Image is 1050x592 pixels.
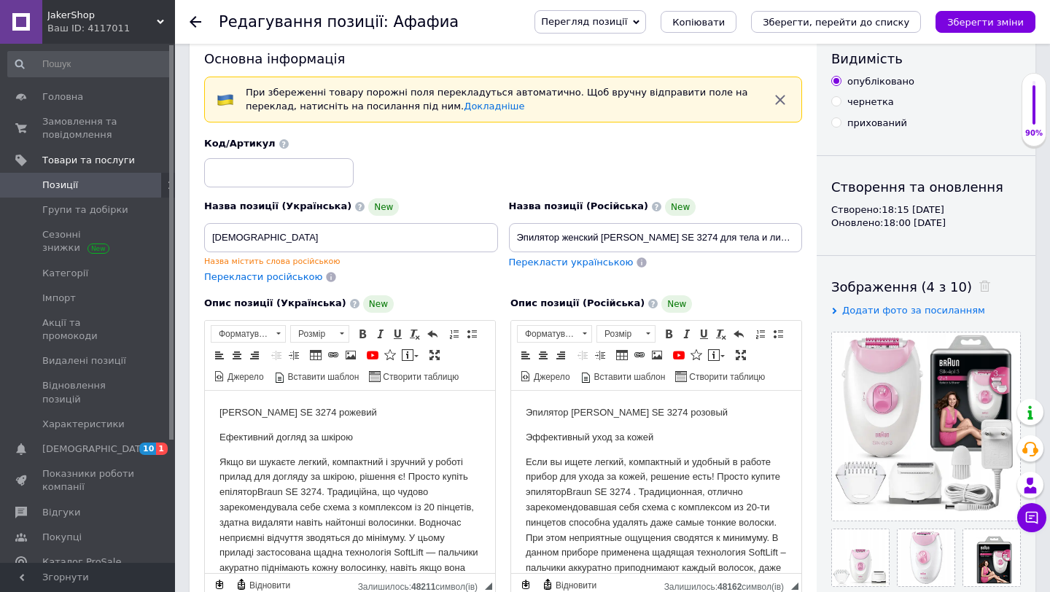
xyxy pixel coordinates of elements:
[15,64,276,231] p: Якщо ви шукаєте легкий, компактний і зручний у роботі прилад для догляду за шкірою, рішення є! Пр...
[532,371,570,383] span: Джерело
[204,138,276,149] span: Код/Артикул
[553,347,569,363] a: По правому краю
[535,347,551,363] a: По центру
[42,228,135,254] span: Сезонні знижки
[42,316,135,343] span: Акції та промокоди
[365,347,381,363] a: Додати відео з YouTube
[367,368,461,384] a: Створити таблицю
[541,16,627,27] span: Перегляд позиції
[597,326,641,342] span: Розмір
[688,347,704,363] a: Вставити іконку
[42,292,76,305] span: Імпорт
[156,443,168,455] span: 1
[631,347,647,363] a: Вставити/Редагувати посилання (⌘+L)
[204,297,346,308] span: Опис позиції (Українська)
[381,371,459,383] span: Створити таблицю
[751,11,921,33] button: Зберегти, перейти до списку
[847,117,907,130] div: прихований
[1022,73,1046,147] div: 90% Якість заповнення
[578,368,668,384] a: Вставити шаблон
[211,326,271,342] span: Форматування
[42,418,125,431] span: Характеристики
[831,217,1021,230] div: Оновлено: 18:00 [DATE]
[407,326,423,342] a: Видалити форматування
[7,51,172,77] input: Пошук
[205,391,495,573] iframe: Редактор, 9BEBF5C3-4E79-4F5A-AD48-29AA17C81A7C
[286,371,359,383] span: Вставити шаблон
[842,305,985,316] span: Додати фото за посиланням
[382,347,398,363] a: Вставити іконку
[204,200,351,211] span: Назва позиції (Українська)
[511,391,801,573] iframe: Редактор, C88458F0-048D-4386-965C-4C559E84DE6B
[446,326,462,342] a: Вставити/видалити нумерований список
[731,326,747,342] a: Повернути (⌘+Z)
[518,326,577,342] span: Форматування
[427,347,443,363] a: Максимізувати
[211,325,286,343] a: Форматування
[1017,503,1046,532] button: Чат з покупцем
[308,347,324,363] a: Таблиця
[847,75,914,88] div: опубліковано
[847,96,894,109] div: чернетка
[424,326,440,342] a: Повернути (⌘+Z)
[831,178,1021,196] div: Створення та оновлення
[42,90,83,104] span: Головна
[42,467,135,494] span: Показники роботи компанії
[42,531,82,544] span: Покупці
[649,347,665,363] a: Зображення
[246,87,748,112] span: При збереженні товару порожні поля перекладуться автоматично. Щоб вручну відправити поле на перек...
[596,325,656,343] a: Розмір
[190,16,201,28] div: Повернутися назад
[389,326,405,342] a: Підкреслений (⌘+U)
[291,326,335,342] span: Розмір
[831,50,1021,68] div: Видимість
[673,368,767,384] a: Створити таблицю
[763,17,909,28] i: Зберегти, перейти до списку
[358,578,485,592] div: Кiлькiсть символiв
[42,379,135,405] span: Відновлення позицій
[229,347,245,363] a: По центру
[831,203,1021,217] div: Створено: 18:15 [DATE]
[464,101,524,112] a: Докладніше
[614,347,630,363] a: Таблиця
[42,115,135,141] span: Замовлення та повідомлення
[343,347,359,363] a: Зображення
[671,347,687,363] a: Додати відео з YouTube
[661,295,692,313] span: New
[47,9,157,22] span: JakerShop
[575,347,591,363] a: Зменшити відступ
[706,347,727,363] a: Вставити повідомлення
[509,257,634,268] span: Перекласти українською
[272,368,362,384] a: Вставити шаблон
[947,17,1024,28] i: Зберегти зміни
[290,325,349,343] a: Розмір
[42,154,135,167] span: Товари та послуги
[47,22,175,35] div: Ваш ID: 4117011
[517,325,592,343] a: Форматування
[42,267,88,280] span: Категорії
[204,256,498,267] div: Назва містить слова російською
[510,297,645,308] span: Опис позиції (Російська)
[831,278,1021,296] div: Зображення (4 з 10)
[733,347,749,363] a: Максимізувати
[713,326,729,342] a: Видалити форматування
[15,39,276,55] p: Ефективний догляд за шкірою
[592,347,608,363] a: Збільшити відступ
[42,443,150,456] span: [DEMOGRAPHIC_DATA]
[42,179,78,192] span: Позиції
[485,583,492,590] span: Потягніть для зміни розмірів
[752,326,769,342] a: Вставити/видалити нумерований список
[325,347,341,363] a: Вставити/Редагувати посилання (⌘+L)
[42,506,80,519] span: Відгуки
[936,11,1035,33] button: Зберегти зміни
[42,556,121,569] span: Каталог ProSale
[665,198,696,216] span: New
[678,326,694,342] a: Курсив (⌘+I)
[518,368,572,384] a: Джерело
[42,203,128,217] span: Групи та добірки
[509,200,649,211] span: Назва позиції (Російська)
[1022,128,1046,139] div: 90%
[672,17,725,28] span: Копіювати
[592,371,666,383] span: Вставити шаблон
[509,223,803,252] input: Наприклад, H&M жіноча сукня зелена 38 розмір вечірня максі з блискітками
